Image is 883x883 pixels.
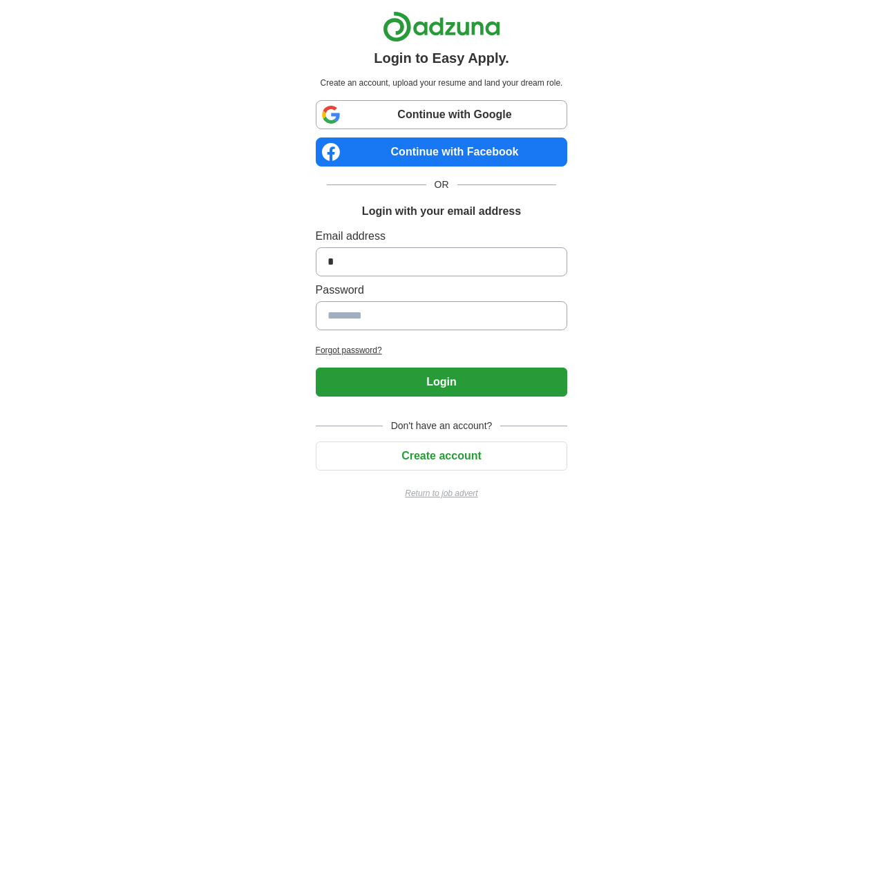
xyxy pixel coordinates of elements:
span: Don't have an account? [383,419,501,433]
img: Adzuna logo [383,11,500,42]
a: Return to job advert [316,487,568,500]
button: Login [316,368,568,397]
a: Continue with Google [316,100,568,129]
span: OR [426,178,457,192]
a: Continue with Facebook [316,137,568,167]
label: Email address [316,228,568,245]
h1: Login with your email address [362,203,521,220]
label: Password [316,282,568,298]
a: Create account [316,450,568,462]
a: Forgot password? [316,344,568,357]
button: Create account [316,441,568,471]
p: Create an account, upload your resume and land your dream role. [319,77,565,89]
h1: Login to Easy Apply. [374,48,509,68]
